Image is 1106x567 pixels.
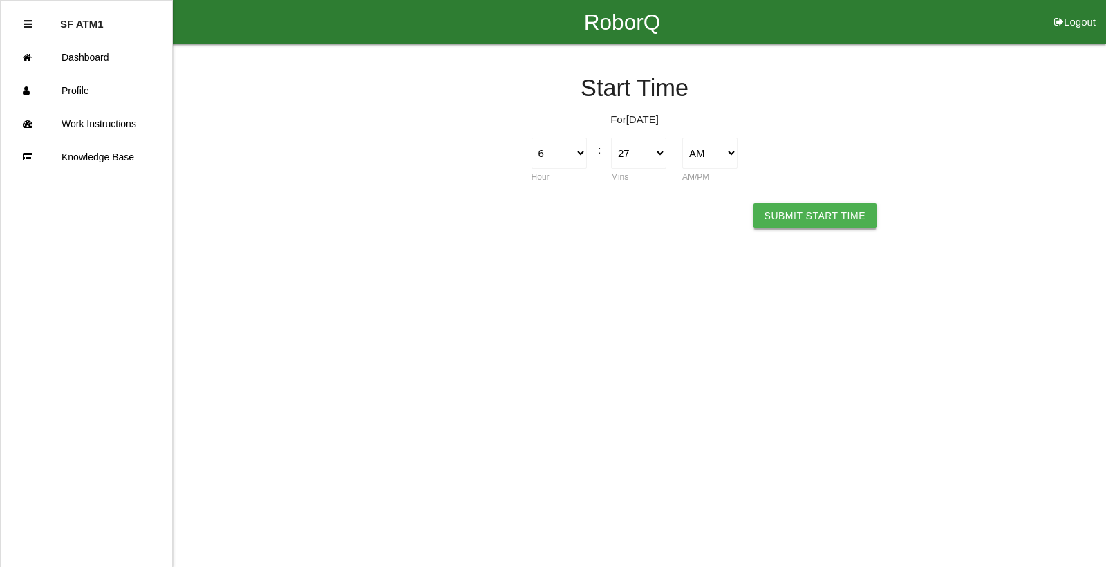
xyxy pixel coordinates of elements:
label: Hour [532,172,550,182]
p: For [DATE] [207,112,1062,128]
label: AM/PM [682,172,709,182]
a: Profile [1,74,172,107]
a: Knowledge Base [1,140,172,174]
a: Dashboard [1,41,172,74]
div: : [594,138,603,158]
button: Submit Start Time [753,203,877,228]
a: Work Instructions [1,107,172,140]
label: Mins [611,172,628,182]
h4: Start Time [207,75,1062,102]
div: Close [24,8,32,41]
p: SF ATM1 [60,8,104,30]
